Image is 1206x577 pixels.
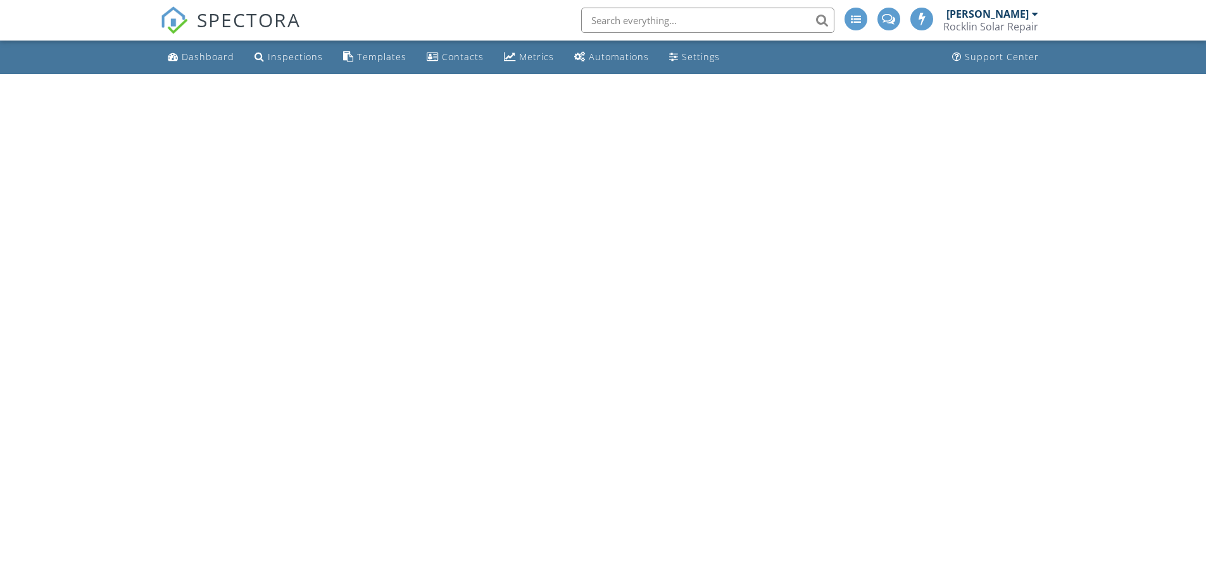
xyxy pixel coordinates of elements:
[943,20,1038,33] div: Rocklin Solar Repair
[160,6,188,34] img: The Best Home Inspection Software - Spectora
[357,51,406,63] div: Templates
[965,51,1039,63] div: Support Center
[664,46,725,69] a: Settings
[946,8,1029,20] div: [PERSON_NAME]
[519,51,554,63] div: Metrics
[160,17,301,44] a: SPECTORA
[197,6,301,33] span: SPECTORA
[422,46,489,69] a: Contacts
[589,51,649,63] div: Automations
[569,46,654,69] a: Automations (Advanced)
[682,51,720,63] div: Settings
[442,51,484,63] div: Contacts
[499,46,559,69] a: Metrics
[163,46,239,69] a: Dashboard
[268,51,323,63] div: Inspections
[338,46,411,69] a: Templates
[249,46,328,69] a: Inspections
[947,46,1044,69] a: Support Center
[182,51,234,63] div: Dashboard
[581,8,834,33] input: Search everything...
